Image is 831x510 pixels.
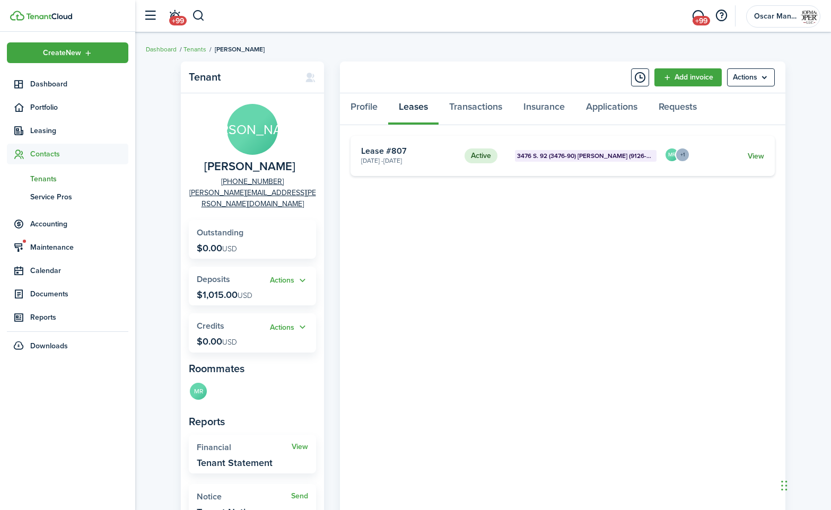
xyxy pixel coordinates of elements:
[666,148,678,161] avatar-text: MR
[7,170,128,188] a: Tenants
[30,125,128,136] span: Leasing
[164,3,185,30] a: Notifications
[340,93,388,125] a: Profile
[189,71,294,83] panel-main-title: Tenant
[748,151,764,162] a: View
[26,13,72,20] img: TenantCloud
[648,93,707,125] a: Requests
[649,395,831,510] iframe: Chat Widget
[270,275,308,287] button: Actions
[197,243,237,253] p: $0.00
[197,320,224,332] span: Credits
[712,7,730,25] button: Open resource center
[197,226,243,239] span: Outstanding
[222,337,237,348] span: USD
[197,492,291,502] widget-stats-title: Notice
[146,45,177,54] a: Dashboard
[10,11,24,21] img: TenantCloud
[238,290,252,301] span: USD
[222,243,237,254] span: USD
[7,42,128,63] button: Open menu
[197,336,237,347] p: $0.00
[631,68,649,86] button: Timeline
[197,273,230,285] span: Deposits
[270,321,308,333] button: Actions
[189,360,316,376] panel-main-subtitle: Roommates
[204,160,295,173] span: Jose Acevedo
[197,458,273,468] widget-stats-description: Tenant Statement
[270,321,308,333] button: Open menu
[30,102,128,113] span: Portfolio
[227,104,278,155] avatar-text: [PERSON_NAME]
[675,147,690,162] menu-trigger: +1
[292,443,308,451] a: View
[189,382,208,403] a: MR
[361,156,457,165] card-description: [DATE] - [DATE]
[513,93,575,125] a: Insurance
[7,74,128,94] a: Dashboard
[679,147,690,162] button: Open menu
[30,173,128,184] span: Tenants
[189,187,316,209] a: [PERSON_NAME][EMAIL_ADDRESS][PERSON_NAME][DOMAIN_NAME]
[575,93,648,125] a: Applications
[291,492,308,500] a: Send
[270,275,308,287] button: Open menu
[30,148,128,160] span: Contacts
[801,8,818,25] img: Oscar Management Services, LLC
[30,312,128,323] span: Reports
[30,288,128,300] span: Documents
[30,265,128,276] span: Calendar
[30,78,128,90] span: Dashboard
[189,414,316,429] panel-main-subtitle: Reports
[7,307,128,328] a: Reports
[361,146,457,156] card-title: Lease #807
[190,383,207,400] avatar-text: MR
[465,148,497,163] status: Active
[781,470,788,502] div: Drag
[30,191,128,203] span: Service Pros
[754,13,797,20] span: Oscar Management Services, LLC
[664,153,679,164] a: MR
[197,289,252,300] p: $1,015.00
[693,16,710,25] span: +99
[727,68,775,86] menu-btn: Actions
[169,16,187,25] span: +99
[439,93,513,125] a: Transactions
[7,188,128,206] a: Service Pros
[215,45,265,54] span: [PERSON_NAME]
[140,6,160,26] button: Open sidebar
[654,68,722,86] a: Add invoice
[30,242,128,253] span: Maintenance
[183,45,206,54] a: Tenants
[30,218,128,230] span: Accounting
[688,3,708,30] a: Messaging
[517,151,654,161] span: 3476 S. 92 (3476-90) [PERSON_NAME] (9126-9140), Unit 3478
[727,68,775,86] button: Open menu
[197,443,292,452] widget-stats-title: Financial
[192,7,205,25] button: Search
[30,340,68,351] span: Downloads
[221,176,284,187] a: [PHONE_NUMBER]
[43,49,81,57] span: Create New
